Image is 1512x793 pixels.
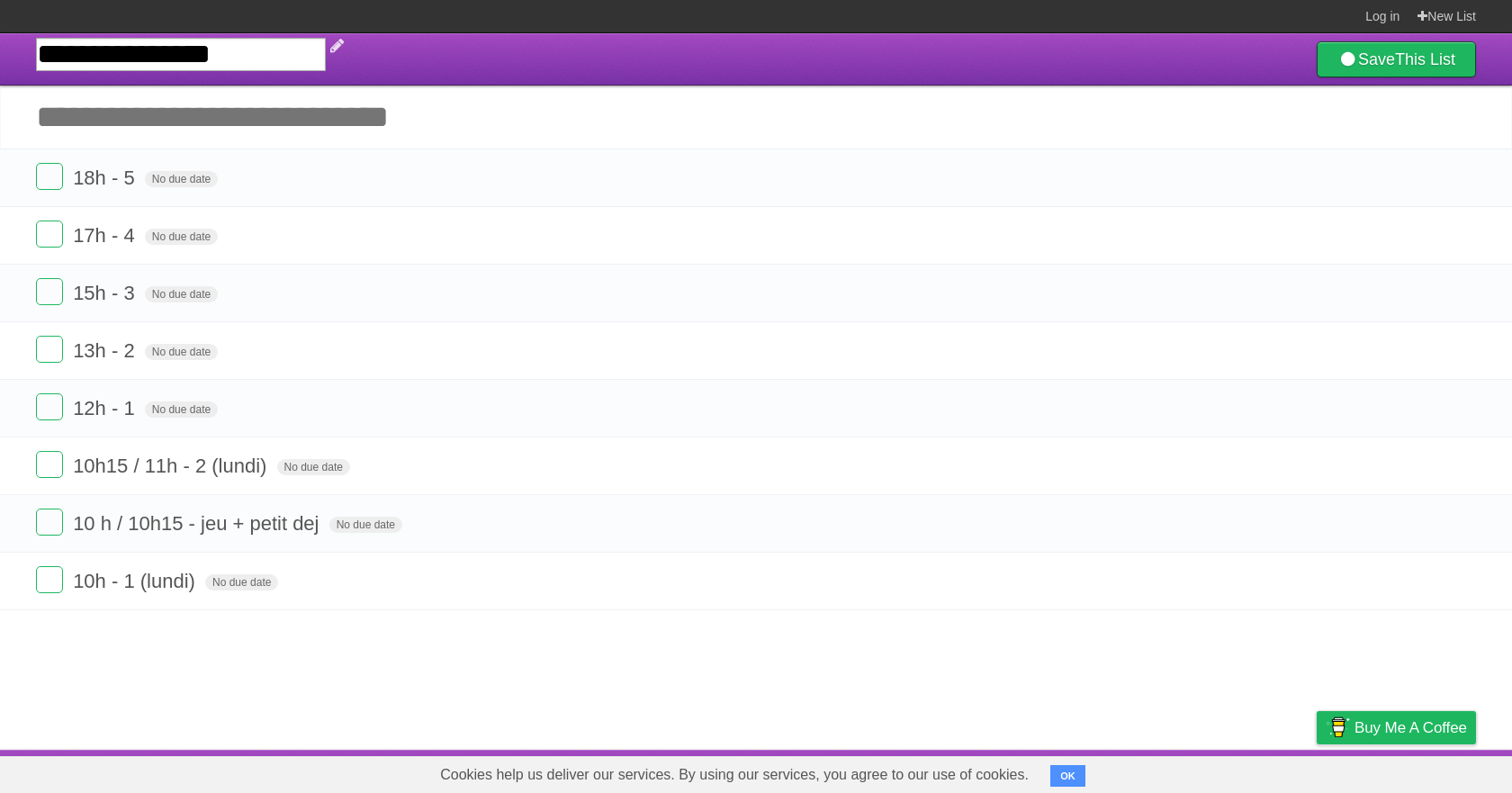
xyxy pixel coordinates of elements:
[1317,711,1476,744] a: Buy me a coffee
[36,163,63,190] label: Done
[1317,41,1476,77] a: SaveThis List
[1137,754,1210,788] a: Developers
[145,171,218,187] span: No due date
[145,344,218,360] span: No due date
[73,397,139,419] span: 12h - 1
[73,282,139,304] span: 15h - 3
[422,757,1047,793] span: Cookies help us deliver our services. By using our services, you agree to our use of cookies.
[1354,712,1467,743] span: Buy me a coffee
[145,401,218,418] span: No due date
[36,221,63,248] label: Done
[205,574,278,590] span: No due date
[329,517,402,533] span: No due date
[36,566,63,593] label: Done
[73,339,139,362] span: 13h - 2
[1050,765,1085,787] button: OK
[73,570,200,592] span: 10h - 1 (lundi)
[36,336,63,363] label: Done
[36,278,63,305] label: Done
[36,509,63,536] label: Done
[73,167,139,189] span: 18h - 5
[145,286,218,302] span: No due date
[73,224,139,247] span: 17h - 4
[73,512,323,535] span: 10 h / 10h15 - jeu + petit dej
[1293,754,1340,788] a: Privacy
[1395,50,1455,68] b: This List
[277,459,350,475] span: No due date
[1326,712,1350,743] img: Buy me a coffee
[1363,754,1476,788] a: Suggest a feature
[145,229,218,245] span: No due date
[36,451,63,478] label: Done
[1077,754,1115,788] a: About
[73,455,271,477] span: 10h15 / 11h - 2 (lundi)
[1232,754,1272,788] a: Terms
[36,393,63,420] label: Done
